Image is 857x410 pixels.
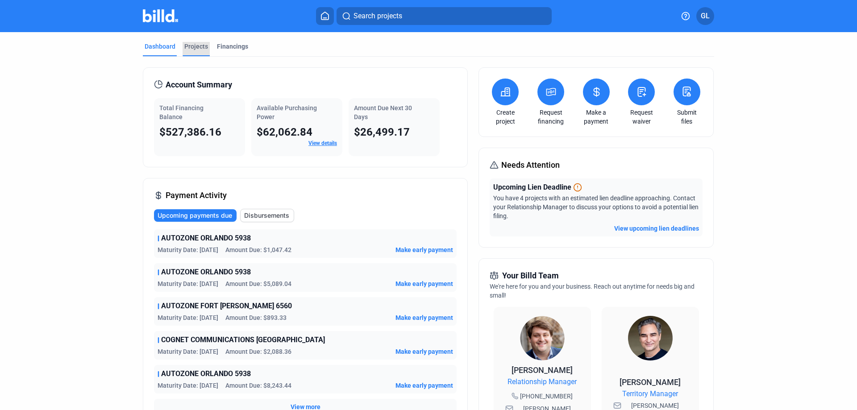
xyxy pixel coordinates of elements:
[337,7,552,25] button: Search projects
[395,245,453,254] button: Make early payment
[493,182,571,193] span: Upcoming Lien Deadline
[508,377,577,387] span: Relationship Manager
[614,224,699,233] button: View upcoming lien deadlines
[158,313,218,322] span: Maturity Date: [DATE]
[159,104,204,120] span: Total Financing Balance
[225,279,291,288] span: Amount Due: $5,089.04
[626,108,657,126] a: Request waiver
[158,381,218,390] span: Maturity Date: [DATE]
[158,279,218,288] span: Maturity Date: [DATE]
[535,108,566,126] a: Request financing
[490,283,695,299] span: We're here for you and your business. Reach out anytime for needs big and small!
[161,335,325,345] span: COGNET COMMUNICATIONS [GEOGRAPHIC_DATA]
[244,211,289,220] span: Disbursements
[354,104,412,120] span: Amount Due Next 30 Days
[225,245,291,254] span: Amount Due: $1,047.42
[240,209,294,222] button: Disbursements
[161,267,251,277] span: AUTOZONE ORLANDO 5938
[395,313,453,322] button: Make early payment
[512,365,573,375] span: [PERSON_NAME]
[520,392,573,401] span: [PHONE_NUMBER]
[161,369,251,379] span: AUTOZONE ORLANDO 5938
[490,108,521,126] a: Create project
[493,195,699,219] span: You have 4 projects with an estimated lien deadline approaching. Contact your Relationship Manage...
[622,389,678,399] span: Territory Manager
[143,9,178,22] img: Billd Company Logo
[145,42,175,51] div: Dashboard
[395,347,453,356] button: Make early payment
[225,381,291,390] span: Amount Due: $8,243.44
[501,159,560,171] span: Needs Attention
[395,279,453,288] button: Make early payment
[166,189,227,202] span: Payment Activity
[225,347,291,356] span: Amount Due: $2,088.36
[395,381,453,390] button: Make early payment
[158,347,218,356] span: Maturity Date: [DATE]
[166,79,232,91] span: Account Summary
[184,42,208,51] div: Projects
[308,140,337,146] a: View details
[161,301,292,311] span: AUTOZONE FORT [PERSON_NAME] 6560
[581,108,612,126] a: Make a payment
[217,42,248,51] div: Financings
[161,233,251,244] span: AUTOZONE ORLANDO 5938
[696,7,714,25] button: GL
[520,316,565,360] img: Relationship Manager
[354,126,410,138] span: $26,499.17
[701,11,710,21] span: GL
[154,209,237,222] button: Upcoming payments due
[502,269,559,282] span: Your Billd Team
[257,104,317,120] span: Available Purchasing Power
[257,126,312,138] span: $62,062.84
[354,11,402,21] span: Search projects
[620,377,681,387] span: [PERSON_NAME]
[671,108,703,126] a: Submit files
[159,126,221,138] span: $527,386.16
[628,316,673,360] img: Territory Manager
[158,211,232,220] span: Upcoming payments due
[158,245,218,254] span: Maturity Date: [DATE]
[225,313,287,322] span: Amount Due: $893.33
